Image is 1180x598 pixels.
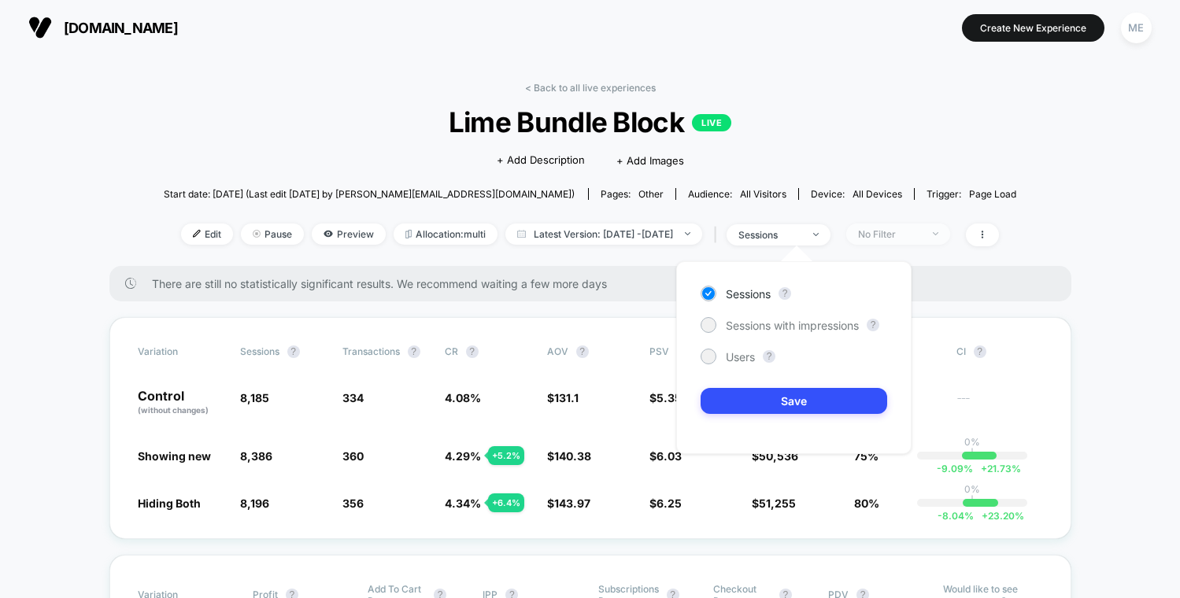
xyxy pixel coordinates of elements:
span: $ [547,449,591,463]
span: (without changes) [138,405,209,415]
span: $ [547,496,590,510]
span: Lime Bundle Block [206,105,974,138]
div: ME [1121,13,1152,43]
span: [DOMAIN_NAME] [64,20,178,36]
span: $ [752,496,796,510]
p: | [971,495,974,507]
span: Edit [181,223,233,245]
span: --- [956,393,1043,416]
span: CI [956,345,1043,358]
button: ? [287,345,300,358]
span: 21.73 % [973,463,1021,474]
span: Sessions [240,345,279,357]
span: 6.03 [657,449,682,463]
button: ME [1116,12,1156,44]
img: calendar [517,230,526,238]
span: | [710,223,727,246]
span: Preview [312,223,386,245]
p: 0% [964,483,980,495]
span: Transactions [342,345,400,357]
span: 4.34 % [445,496,481,510]
p: | [971,448,974,460]
span: $ [547,391,579,404]
button: ? [974,345,986,358]
button: ? [408,345,420,358]
span: + [981,463,987,474]
button: ? [576,345,589,358]
span: $ [649,449,682,463]
img: end [933,232,938,235]
span: Showing new [138,449,211,463]
span: 356 [342,496,364,510]
span: 4.08 % [445,391,481,404]
span: Sessions with impressions [726,319,859,332]
span: 5.35 [657,391,682,404]
span: -9.09 % [937,463,973,474]
span: Pause [241,223,304,245]
div: Trigger: [927,188,1016,200]
img: end [253,230,261,238]
div: + 5.2 % [488,446,524,465]
span: AOV [547,345,568,357]
span: Latest Version: [DATE] - [DATE] [505,223,702,245]
span: $ [649,496,682,510]
span: There are still no statistically significant results. We recommend waiting a few more days [152,277,1040,290]
span: 8,196 [240,496,269,510]
span: 360 [342,449,364,463]
button: [DOMAIN_NAME] [24,15,183,40]
button: ? [867,319,879,331]
button: Create New Experience [962,14,1104,42]
a: < Back to all live experiences [525,82,656,94]
img: edit [193,230,201,238]
span: All Visitors [740,188,786,200]
span: -8.04 % [938,510,974,522]
button: ? [466,345,479,358]
span: 4.29 % [445,449,481,463]
img: rebalance [405,230,412,238]
span: 140.38 [554,449,591,463]
span: 6.25 [657,496,682,510]
div: No Filter [858,228,921,240]
span: Page Load [969,188,1016,200]
span: 23.20 % [974,510,1024,522]
div: Audience: [688,188,786,200]
img: end [685,232,690,235]
span: 51,255 [759,496,796,510]
div: + 6.4 % [488,493,524,512]
span: all devices [853,188,902,200]
div: Pages: [601,188,664,200]
span: Sessions [726,287,771,301]
span: Hiding Both [138,496,201,510]
span: + Add Description [497,153,585,168]
button: ? [763,350,775,363]
button: Save [701,388,887,414]
span: 143.97 [554,496,590,510]
span: $ [649,391,682,404]
span: Device: [798,188,914,200]
span: 131.1 [554,391,579,404]
span: + Add Images [616,154,684,167]
span: Start date: [DATE] (Last edit [DATE] by [PERSON_NAME][EMAIL_ADDRESS][DOMAIN_NAME]) [164,188,575,200]
img: Visually logo [28,16,52,39]
span: Users [726,350,755,364]
span: Allocation: multi [394,223,498,245]
span: 8,386 [240,449,272,463]
img: end [813,233,819,236]
p: Control [138,389,224,416]
span: + [982,510,988,522]
span: CR [445,345,458,357]
div: sessions [738,229,801,241]
p: LIVE [692,114,731,131]
span: 334 [342,391,364,404]
span: PSV [649,345,669,357]
span: Variation [138,345,224,358]
span: other [638,188,664,200]
p: 0% [964,436,980,448]
span: 80% [854,496,879,510]
button: ? [779,287,791,300]
span: 8,185 [240,391,269,404]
